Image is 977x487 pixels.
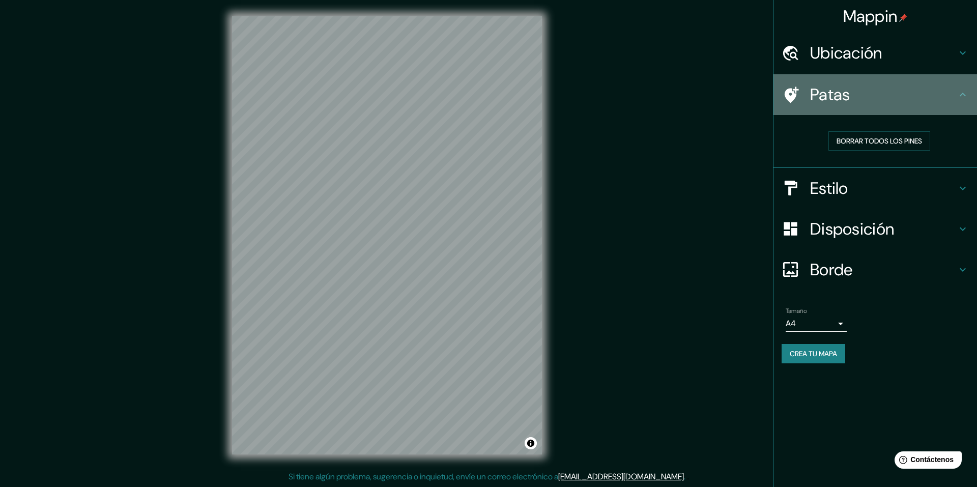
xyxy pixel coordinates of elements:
font: Disposición [810,218,894,240]
iframe: Lanzador de widgets de ayuda [886,447,966,476]
button: Activar o desactivar atribución [525,437,537,449]
a: [EMAIL_ADDRESS][DOMAIN_NAME] [558,471,684,482]
font: . [684,471,685,482]
div: Patas [773,74,977,115]
font: . [687,471,689,482]
div: Estilo [773,168,977,209]
font: . [685,471,687,482]
div: Borde [773,249,977,290]
button: Borrar todos los pines [828,131,930,151]
font: A4 [786,318,796,329]
font: Borde [810,259,853,280]
div: A4 [786,316,847,332]
font: Tamaño [786,307,807,315]
div: Ubicación [773,33,977,73]
font: Borrar todos los pines [837,136,922,146]
font: Ubicación [810,42,882,64]
font: Crea tu mapa [790,349,837,358]
canvas: Mapa [232,16,542,454]
img: pin-icon.png [899,14,907,22]
font: Estilo [810,178,848,199]
font: Mappin [843,6,898,27]
div: Disposición [773,209,977,249]
font: Patas [810,84,850,105]
button: Crea tu mapa [782,344,845,363]
font: Si tiene algún problema, sugerencia o inquietud, envíe un correo electrónico a [289,471,558,482]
